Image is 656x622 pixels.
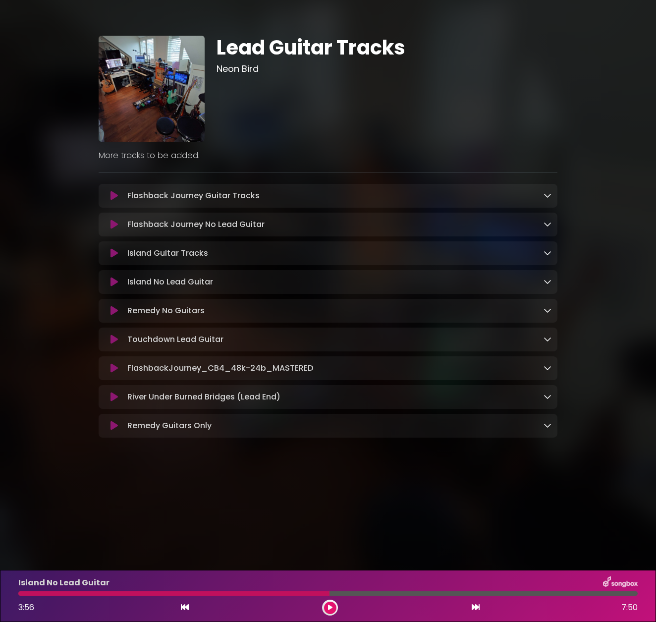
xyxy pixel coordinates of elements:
[127,362,313,374] p: FlashbackJourney_CB4_48k-24b_MASTERED
[127,334,223,345] p: Touchdown Lead Guitar
[217,36,558,59] h1: Lead Guitar Tracks
[127,190,260,202] p: Flashback Journey Guitar Tracks
[127,247,208,259] p: Island Guitar Tracks
[217,63,558,74] h3: Neon Bird
[127,276,213,288] p: Island No Lead Guitar
[127,305,205,317] p: Remedy No Guitars
[127,391,280,403] p: River Under Burned Bridges (Lead End)
[127,219,265,230] p: Flashback Journey No Lead Guitar
[99,36,205,142] img: rmArDJfHT6qm0tY6uTOw
[127,420,212,432] p: Remedy Guitars Only
[99,150,557,162] p: More tracks to be added.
